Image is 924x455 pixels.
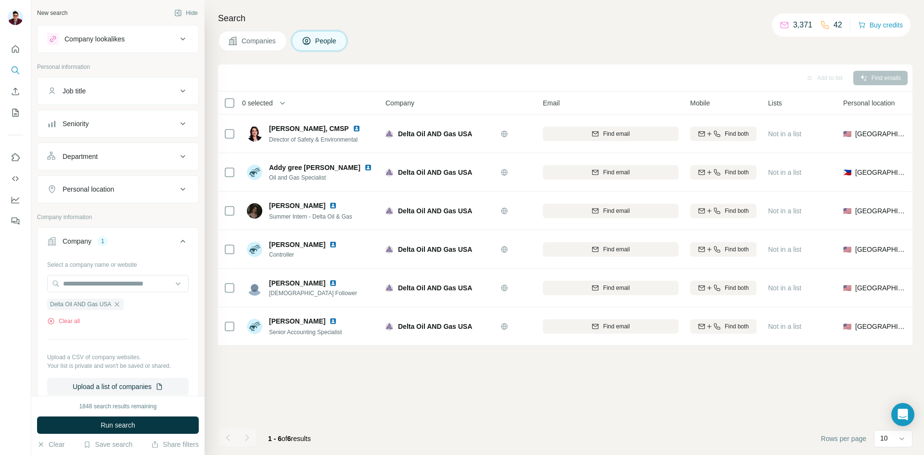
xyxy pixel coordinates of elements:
button: Job title [38,79,198,103]
span: Not in a list [768,169,801,176]
button: Upload a list of companies [47,378,189,395]
span: Delta Oil AND Gas USA [398,284,472,292]
div: Job title [63,86,86,96]
span: Delta Oil AND Gas USA [50,300,111,309]
div: Seniority [63,119,89,129]
img: Logo of Delta Oil AND Gas USA [385,207,393,215]
img: Avatar [8,10,23,25]
span: Find email [603,168,629,177]
span: Companies [242,36,277,46]
img: LinkedIn logo [329,241,337,248]
span: [PERSON_NAME] [269,201,325,210]
span: [GEOGRAPHIC_DATA] [855,206,907,216]
button: Find email [543,127,679,141]
div: 1848 search results remaining [79,402,157,411]
span: Delta Oil AND Gas USA [398,169,472,176]
span: Director of Safety & Environmental [269,136,358,143]
span: People [315,36,337,46]
button: Find email [543,319,679,334]
span: [GEOGRAPHIC_DATA] [855,322,907,331]
img: Logo of Delta Oil AND Gas USA [385,130,393,138]
span: Not in a list [768,130,801,138]
span: Delta Oil AND Gas USA [398,323,472,330]
img: Avatar [247,165,262,180]
span: Addy gree [PERSON_NAME] [269,163,360,172]
span: [GEOGRAPHIC_DATA] [855,168,907,177]
span: Senior Accounting Specialist [269,329,342,336]
img: LinkedIn logo [329,317,337,325]
span: Lists [768,98,782,108]
button: Dashboard [8,191,23,208]
img: Avatar [247,126,262,142]
button: Find both [690,242,757,257]
button: Find email [543,281,679,295]
span: 🇺🇸 [843,206,851,216]
span: Delta Oil AND Gas USA [398,246,472,253]
button: Quick start [8,40,23,58]
button: Clear [37,440,64,449]
div: Open Intercom Messenger [891,403,914,426]
img: LinkedIn logo [329,202,337,209]
span: Find both [725,207,749,215]
span: Find email [603,207,629,215]
span: 🇺🇸 [843,245,851,254]
span: [PERSON_NAME] [269,316,325,326]
p: Upload a CSV of company websites. [47,353,189,362]
span: Not in a list [768,284,801,292]
button: Share filters [151,440,199,449]
p: 10 [880,433,888,443]
button: Department [38,145,198,168]
button: Company lookalikes [38,27,198,51]
button: Clear all [47,317,80,325]
span: [PERSON_NAME], CMSP [269,125,349,132]
span: 🇺🇸 [843,283,851,293]
p: 3,371 [793,19,812,31]
img: Avatar [247,242,262,257]
button: Feedback [8,212,23,230]
span: Delta Oil AND Gas USA [398,130,472,138]
span: Find email [603,284,629,292]
span: Find both [725,130,749,138]
span: 🇵🇭 [843,168,851,177]
div: Select a company name or website [47,257,189,269]
div: New search [37,9,67,17]
span: Find both [725,245,749,254]
button: Run search [37,416,199,434]
button: Company1 [38,230,198,257]
button: Seniority [38,112,198,135]
span: Company [385,98,414,108]
h4: Search [218,12,912,25]
p: Your list is private and won't be saved or shared. [47,362,189,370]
span: Run search [101,420,135,430]
span: [GEOGRAPHIC_DATA] [855,245,907,254]
button: Use Surfe on LinkedIn [8,149,23,166]
button: Personal location [38,178,198,201]
span: results [268,435,311,442]
button: Find both [690,319,757,334]
img: Logo of Delta Oil AND Gas USA [385,323,393,330]
button: My lists [8,104,23,121]
button: Find email [543,242,679,257]
span: of [282,435,287,442]
img: Avatar [247,319,262,334]
button: Find both [690,204,757,218]
span: Find email [603,322,629,331]
span: Find both [725,322,749,331]
button: Use Surfe API [8,170,23,187]
button: Find both [690,127,757,141]
span: Controller [269,250,348,259]
span: Personal location [843,98,895,108]
span: Rows per page [821,434,866,443]
span: 0 selected [242,98,273,108]
button: Search [8,62,23,79]
span: [DEMOGRAPHIC_DATA] Follower [269,289,357,298]
img: LinkedIn logo [364,164,372,171]
span: 🇺🇸 [843,129,851,139]
button: Buy credits [858,18,903,32]
p: Company information [37,213,199,221]
button: Enrich CSV [8,83,23,100]
button: Hide [167,6,205,20]
span: [PERSON_NAME] [269,240,325,249]
span: [GEOGRAPHIC_DATA] [855,129,907,139]
span: Not in a list [768,323,801,330]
